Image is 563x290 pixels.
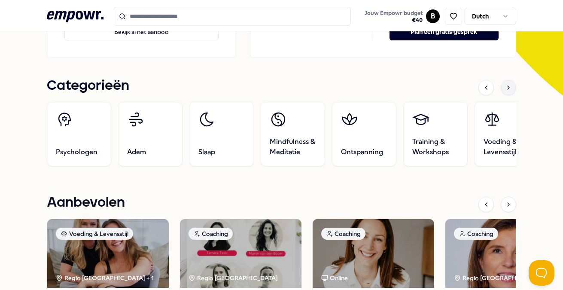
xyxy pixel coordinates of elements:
span: Adem [127,147,146,157]
h1: Categorieën [47,75,129,97]
a: Mindfulness & Meditatie [261,102,325,166]
a: Jouw Empowr budget€40 [361,7,426,25]
span: Training & Workshops [412,137,459,157]
div: Voeding & Levensstijl [56,228,133,240]
span: Slaap [198,147,215,157]
a: Training & Workshops [403,102,468,166]
button: Plan een gratis gesprek [390,23,499,40]
button: Jouw Empowr budget€40 [363,8,424,25]
iframe: Help Scout Beacon - Open [529,260,554,286]
img: package image [180,219,301,288]
div: Online [321,273,348,283]
span: Jouw Empowr budget [365,10,423,17]
a: Slaap [189,102,254,166]
span: Mindfulness & Meditatie [270,137,316,157]
img: package image [47,219,169,288]
h1: Aanbevolen [47,192,125,214]
a: Adem [118,102,183,166]
div: Regio [GEOGRAPHIC_DATA] + 1 [56,273,154,283]
div: Regio [GEOGRAPHIC_DATA] [189,273,279,283]
span: Psychologen [56,147,97,157]
button: Bekijk al het aanbod [64,23,219,40]
div: Coaching [321,228,365,240]
input: Search for products, categories or subcategories [114,7,351,26]
span: € 40 [365,17,423,24]
a: Voeding & Levensstijl [475,102,539,166]
img: package image [313,219,434,288]
span: Ontspanning [341,147,383,157]
a: Psychologen [47,102,111,166]
button: B [426,9,440,23]
div: Regio [GEOGRAPHIC_DATA] [454,273,545,283]
span: Voeding & Levensstijl [484,137,530,157]
div: Coaching [454,228,498,240]
div: Coaching [189,228,233,240]
a: Ontspanning [332,102,396,166]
